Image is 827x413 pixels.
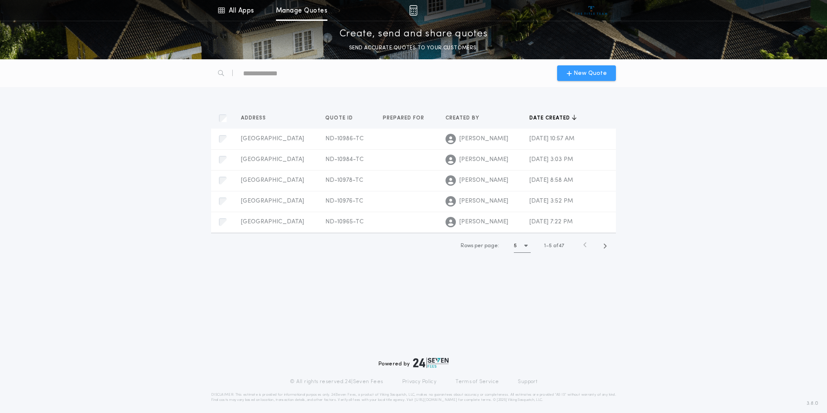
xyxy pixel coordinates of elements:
span: [GEOGRAPHIC_DATA] [241,136,304,142]
span: Quote ID [325,115,355,122]
span: of 47 [553,242,564,250]
span: New Quote [574,69,607,78]
p: SEND ACCURATE QUOTES TO YOUR CUSTOMERS. [349,44,478,52]
span: [GEOGRAPHIC_DATA] [241,177,304,184]
span: [PERSON_NAME] [459,197,508,206]
span: ND-10976-TC [325,198,363,204]
span: ND-10986-TC [325,136,364,142]
button: Address [241,114,272,123]
span: [DATE] 3:03 PM [529,156,573,163]
span: [GEOGRAPHIC_DATA] [241,219,304,225]
span: 3.8.0 [807,400,818,407]
h1: 5 [514,242,517,250]
img: img [409,5,417,16]
button: Created by [446,114,486,123]
span: [DATE] 3:52 PM [529,198,573,204]
span: Rows per page: [461,243,499,248]
span: [PERSON_NAME] [459,135,508,143]
span: ND-10978-TC [325,177,363,184]
span: [DATE] 7:22 PM [529,219,573,225]
img: logo [413,358,449,368]
button: Quote ID [325,114,359,123]
span: ND-10965-TC [325,219,364,225]
a: Privacy Policy [402,378,437,385]
button: Date created [529,114,577,123]
span: [PERSON_NAME] [459,218,508,226]
div: Powered by [378,358,449,368]
span: 5 [549,243,552,248]
span: 1 [544,243,546,248]
button: 5 [514,239,531,253]
span: [DATE] 8:58 AM [529,177,573,184]
p: Create, send and share quotes [340,27,488,41]
span: [DATE] 10:57 AM [529,136,574,142]
span: Prepared for [383,115,426,122]
span: [PERSON_NAME] [459,155,508,164]
p: © All rights reserved. 24|Seven Fees [290,378,383,385]
p: DISCLAIMER: This estimate is provided for informational purposes only. 24|Seven Fees, a product o... [211,392,616,403]
span: ND-10984-TC [325,156,364,163]
a: Support [518,378,537,385]
img: vs-icon [575,6,608,15]
a: [URL][DOMAIN_NAME] [414,398,457,402]
span: Date created [529,115,572,122]
span: [PERSON_NAME] [459,176,508,185]
span: [GEOGRAPHIC_DATA] [241,198,304,204]
span: Address [241,115,268,122]
span: Created by [446,115,481,122]
span: [GEOGRAPHIC_DATA] [241,156,304,163]
button: New Quote [557,65,616,81]
a: Terms of Service [455,378,499,385]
